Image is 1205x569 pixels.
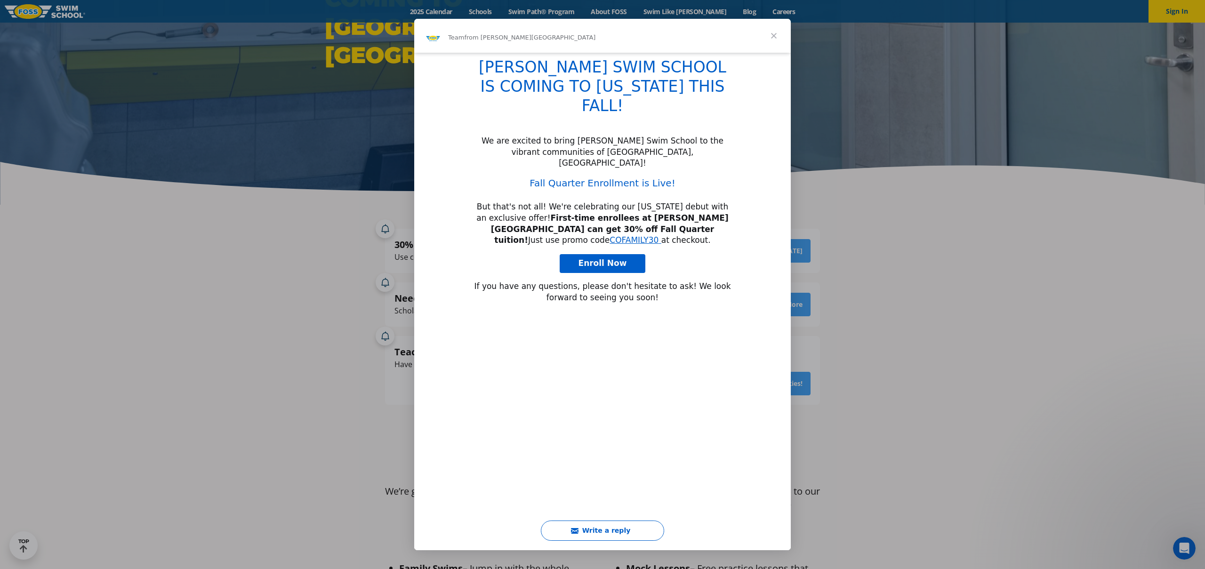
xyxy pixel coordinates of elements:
button: Write a reply [541,521,664,541]
a: COFAMILY30 [610,235,659,245]
span: Enroll Now [578,258,627,268]
div: If you have any questions, please don't hesitate to ask! We look forward to seeing you soon! [472,281,733,304]
video: Play video [406,311,799,507]
h1: [PERSON_NAME] SWIM SCHOOL IS COMING TO [US_STATE] THIS FALL! [472,58,733,121]
a: Enroll Now [560,254,646,273]
span: Team [448,34,464,41]
img: Profile image for Team [426,30,441,45]
div: But that's not all! We're celebrating our [US_STATE] debut with an exclusive offer! Just use prom... [472,201,733,246]
b: First-time enrollees at [PERSON_NAME][GEOGRAPHIC_DATA] can get 30% off Fall Quarter tuition! [491,213,729,245]
div: We are excited to bring [PERSON_NAME] Swim School to the vibrant communities of [GEOGRAPHIC_DATA]... [472,136,733,169]
a: Fall Quarter Enrollment is Live! [530,177,675,189]
span: from [PERSON_NAME][GEOGRAPHIC_DATA] [464,34,595,41]
span: Close [757,19,791,53]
